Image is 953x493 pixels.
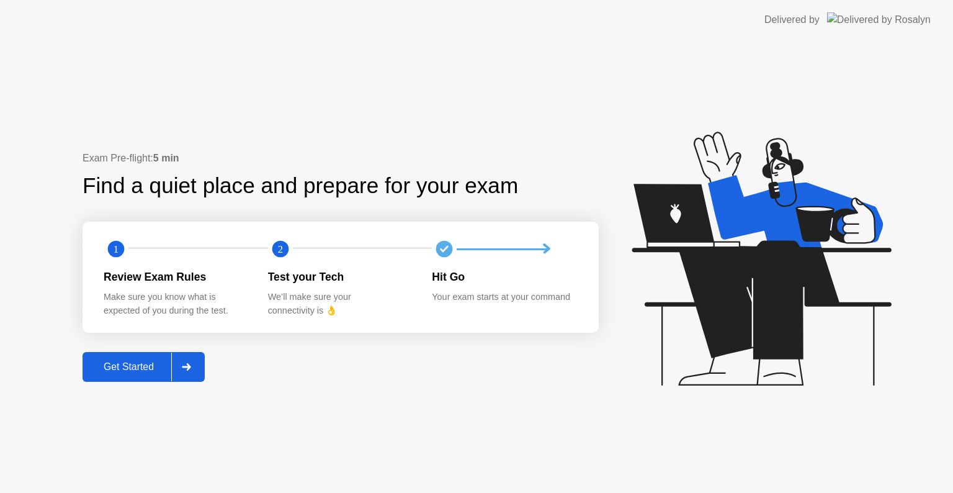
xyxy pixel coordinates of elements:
[827,12,931,27] img: Delivered by Rosalyn
[268,269,413,285] div: Test your Tech
[153,153,179,163] b: 5 min
[114,243,119,255] text: 1
[268,291,413,317] div: We’ll make sure your connectivity is 👌
[83,170,520,202] div: Find a quiet place and prepare for your exam
[83,151,599,166] div: Exam Pre-flight:
[83,352,205,382] button: Get Started
[278,243,283,255] text: 2
[764,12,820,27] div: Delivered by
[432,269,576,285] div: Hit Go
[86,361,171,373] div: Get Started
[104,269,248,285] div: Review Exam Rules
[432,291,576,304] div: Your exam starts at your command
[104,291,248,317] div: Make sure you know what is expected of you during the test.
